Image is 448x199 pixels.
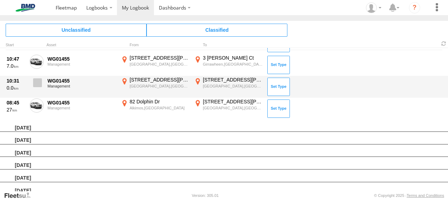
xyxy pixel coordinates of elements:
[48,78,116,84] div: WG01455
[374,193,444,198] div: © Copyright 2025 -
[130,77,189,83] div: [STREET_ADDRESS][PERSON_NAME]
[147,24,287,36] span: Click to view Classified Trips
[7,78,26,84] div: 10:31
[7,4,44,12] img: bmd-logo.svg
[6,24,147,36] span: Click to view Unclassified Trips
[7,85,26,91] div: 0.0
[48,106,116,110] div: Management
[267,56,290,74] button: Click to Set
[120,98,190,119] label: Click to View Event Location
[203,62,262,67] div: Girrawheen,[GEOGRAPHIC_DATA]
[48,56,116,62] div: WG01455
[120,43,190,47] div: From
[409,2,420,13] i: ?
[203,84,262,89] div: [GEOGRAPHIC_DATA],[GEOGRAPHIC_DATA]
[7,63,26,69] div: 7.0
[120,55,190,75] label: Click to View Event Location
[203,77,262,83] div: [STREET_ADDRESS][PERSON_NAME]
[7,56,26,62] div: 10:47
[407,193,444,198] a: Terms and Conditions
[193,77,263,97] label: Click to View Event Location
[120,77,190,97] label: Click to View Event Location
[203,55,262,61] div: 3 [PERSON_NAME] Ct
[267,99,290,118] button: Click to Set
[7,107,26,113] div: 27
[130,98,189,105] div: 82 Dolphin Dr
[4,192,36,199] a: Visit our Website
[192,193,219,198] div: Version: 305.01
[46,43,117,47] div: Asset
[363,2,384,13] div: Brett Mathews
[440,40,448,47] span: Refresh
[193,55,263,75] label: Click to View Event Location
[48,99,116,106] div: WG01455
[193,43,263,47] div: To
[203,105,262,110] div: [GEOGRAPHIC_DATA],[GEOGRAPHIC_DATA]
[130,105,189,110] div: Alkimos,[GEOGRAPHIC_DATA]
[6,43,27,47] div: Click to Sort
[130,62,189,67] div: [GEOGRAPHIC_DATA],[GEOGRAPHIC_DATA]
[7,99,26,106] div: 08:45
[130,55,189,61] div: [STREET_ADDRESS][PERSON_NAME]
[48,84,116,88] div: Management
[267,78,290,96] button: Click to Set
[193,98,263,119] label: Click to View Event Location
[203,98,262,105] div: [STREET_ADDRESS][PERSON_NAME]
[48,62,116,66] div: Management
[130,84,189,89] div: [GEOGRAPHIC_DATA],[GEOGRAPHIC_DATA]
